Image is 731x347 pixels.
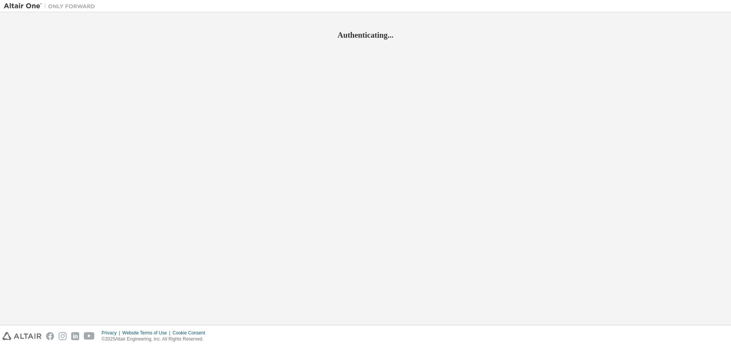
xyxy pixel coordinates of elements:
img: instagram.svg [59,332,67,340]
img: youtube.svg [84,332,95,340]
div: Privacy [102,330,122,336]
img: facebook.svg [46,332,54,340]
p: © 2025 Altair Engineering, Inc. All Rights Reserved. [102,336,210,342]
div: Cookie Consent [172,330,209,336]
img: Altair One [4,2,99,10]
h2: Authenticating... [4,30,727,40]
img: linkedin.svg [71,332,79,340]
img: altair_logo.svg [2,332,41,340]
div: Website Terms of Use [122,330,172,336]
